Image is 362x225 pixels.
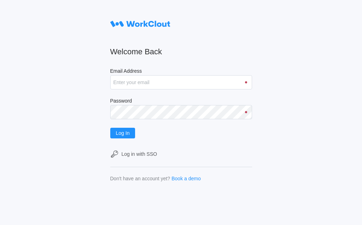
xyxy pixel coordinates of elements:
[172,176,201,181] a: Book a demo
[110,98,252,105] label: Password
[122,151,157,157] div: Log in with SSO
[110,176,170,181] div: Don't have an account yet?
[110,47,252,57] h2: Welcome Back
[110,150,252,158] a: Log in with SSO
[110,128,135,138] button: Log In
[110,75,252,89] input: Enter your email
[116,131,130,136] span: Log In
[110,68,252,75] label: Email Address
